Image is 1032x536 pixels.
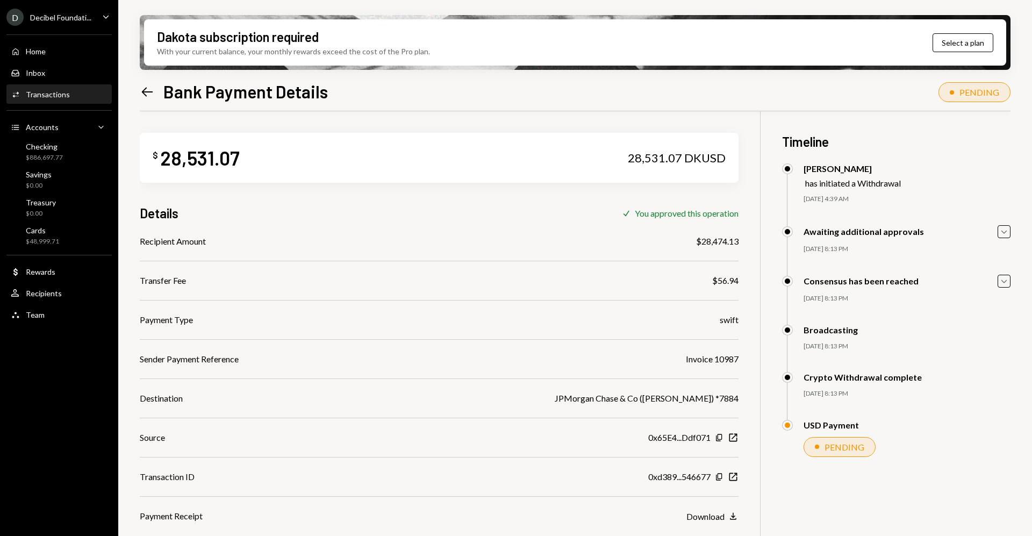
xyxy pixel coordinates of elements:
a: Cards$48,999.71 [6,223,112,248]
a: Rewards [6,262,112,281]
div: [DATE] 4:39 AM [804,195,1010,204]
div: Transactions [26,90,70,99]
a: Treasury$0.00 [6,195,112,220]
div: $0.00 [26,181,52,190]
div: Decibel Foundati... [30,13,91,22]
div: Recipient Amount [140,235,206,248]
a: Checking$886,697.77 [6,139,112,165]
a: Savings$0.00 [6,167,112,192]
div: Savings [26,170,52,179]
div: D [6,9,24,26]
div: Payment Type [140,313,193,326]
div: Broadcasting [804,325,858,335]
div: $ [153,150,158,161]
div: With your current balance, your monthly rewards exceed the cost of the Pro plan. [157,46,430,57]
div: Download [686,511,725,521]
div: $0.00 [26,209,56,218]
a: Recipients [6,283,112,303]
div: Source [140,431,165,444]
div: Sender Payment Reference [140,353,239,366]
div: Checking [26,142,63,151]
div: You approved this operation [635,208,739,218]
div: 28,531.07 [160,146,240,170]
div: Invoice 10987 [686,353,739,366]
div: [DATE] 8:13 PM [804,245,1010,254]
div: [DATE] 8:13 PM [804,294,1010,303]
div: 0x65E4...Ddf071 [648,431,711,444]
h3: Timeline [782,133,1010,151]
div: PENDING [825,442,864,452]
div: Transfer Fee [140,274,186,287]
button: Download [686,511,739,523]
div: Crypto Withdrawal complete [804,372,922,382]
a: Home [6,41,112,61]
div: Dakota subscription required [157,28,319,46]
div: Awaiting additional approvals [804,226,924,237]
div: [PERSON_NAME] [804,163,901,174]
button: Select a plan [933,33,993,52]
div: Rewards [26,267,55,276]
div: Destination [140,392,183,405]
div: USD Payment [804,420,859,430]
div: Accounts [26,123,59,132]
a: Inbox [6,63,112,82]
div: Recipients [26,289,62,298]
div: Consensus has been reached [804,276,919,286]
div: Payment Receipt [140,510,203,523]
h1: Bank Payment Details [163,81,328,102]
div: 28,531.07 DKUSD [628,151,726,166]
div: Cards [26,226,59,235]
div: $56.94 [712,274,739,287]
div: PENDING [959,87,999,97]
h3: Details [140,204,178,222]
div: $28,474.13 [696,235,739,248]
div: has initiated a Withdrawal [805,178,901,188]
div: Transaction ID [140,470,195,483]
div: $886,697.77 [26,153,63,162]
div: $48,999.71 [26,237,59,246]
div: Team [26,310,45,319]
div: [DATE] 8:13 PM [804,342,1010,351]
div: [DATE] 8:13 PM [804,389,1010,398]
div: JPMorgan Chase & Co ([PERSON_NAME]) *7884 [555,392,739,405]
div: Inbox [26,68,45,77]
div: Home [26,47,46,56]
a: Team [6,305,112,324]
div: swift [720,313,739,326]
div: Treasury [26,198,56,207]
div: 0xd389...546677 [648,470,711,483]
a: Transactions [6,84,112,104]
a: Accounts [6,117,112,137]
